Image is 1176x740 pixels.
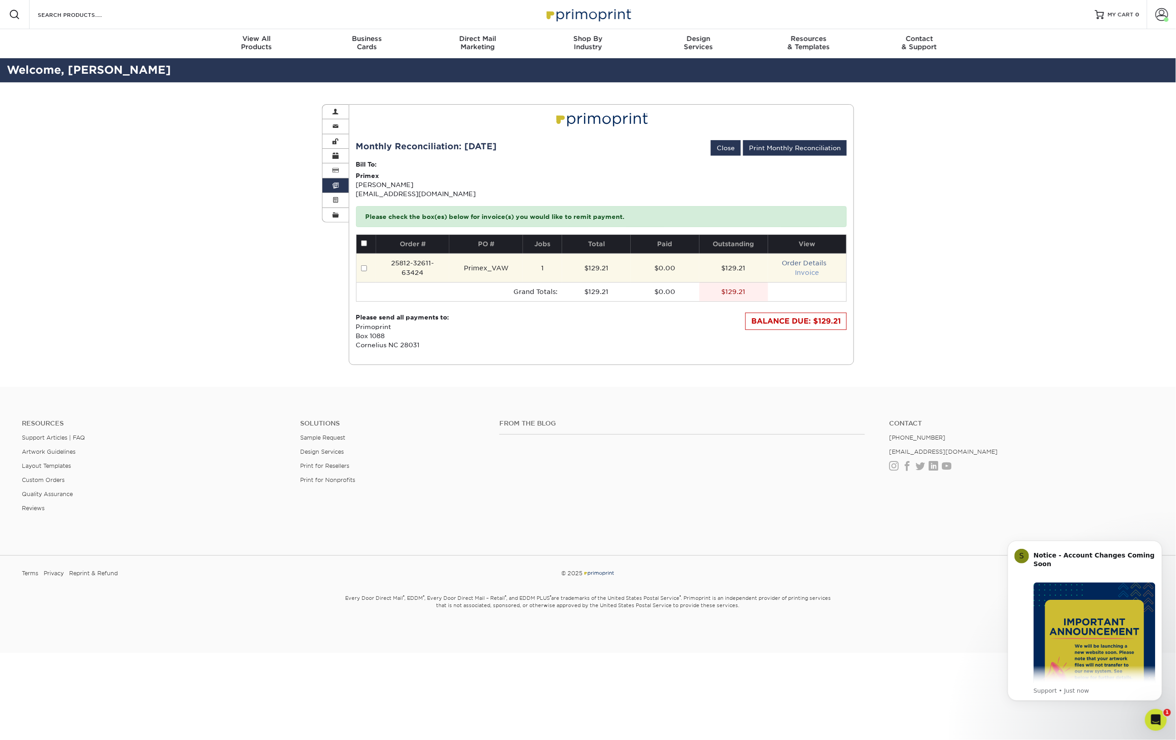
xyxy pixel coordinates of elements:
[795,269,819,276] a: Invoice
[505,594,506,599] sup: ®
[745,313,847,330] div: BALANCE DUE: $129.21
[743,140,847,156] a: Print Monthly Reconciliation
[1136,11,1140,18] span: 0
[754,35,864,43] span: Resources
[376,253,450,282] td: 25812-32611-63424
[583,570,615,577] img: Primoprint
[201,29,312,58] a: View AllProducts
[403,594,404,599] sup: ®
[356,314,449,321] strong: Please send all payments to:
[1108,11,1134,19] span: MY CART
[1164,709,1171,716] span: 1
[201,35,312,51] div: Products
[201,35,312,43] span: View All
[301,448,344,455] a: Design Services
[356,140,497,153] div: Monthly Reconciliation: [DATE]
[376,235,450,253] th: Order #
[22,505,45,512] a: Reviews
[361,240,367,246] input: Pay all invoices
[449,235,523,253] th: PO #
[890,448,998,455] a: [EMAIL_ADDRESS][DOMAIN_NAME]
[449,253,523,282] td: Primex_VAW
[562,253,631,282] td: $129.21
[312,35,422,51] div: Cards
[312,29,422,58] a: BusinessCards
[356,160,847,169] p: Bill To:
[356,206,847,227] p: Please check the box(es) below for invoice(s) you would like to remit payment.
[754,35,864,51] div: & Templates
[397,567,779,580] div: © 2025
[69,567,118,580] a: Reprint & Refund
[562,235,631,253] th: Total
[301,434,346,441] a: Sample Request
[356,313,449,350] p: Primoprint Box 1088 Cornelius NC 28031
[754,29,864,58] a: Resources& Templates
[711,140,741,156] a: Close
[562,282,631,301] td: $129.21
[994,527,1176,715] iframe: Intercom notifications message
[543,5,633,24] img: Primoprint
[699,253,768,282] td: $129.21
[37,9,126,20] input: SEARCH PRODUCTS.....
[422,35,533,43] span: Direct Mail
[22,491,73,497] a: Quality Assurance
[864,29,975,58] a: Contact& Support
[782,259,827,267] a: Order Details
[376,282,562,301] td: Grand Totals:
[533,29,643,58] a: Shop ByIndustry
[523,253,562,282] td: 1
[643,35,754,43] span: Design
[22,476,65,483] a: Custom Orders
[44,567,64,580] a: Privacy
[890,434,946,441] a: [PHONE_NUMBER]
[301,420,486,427] h4: Solutions
[631,235,699,253] th: Paid
[631,282,699,301] td: $0.00
[890,420,1155,427] a: Contact
[631,253,699,282] td: $0.00
[22,448,75,455] a: Artwork Guidelines
[768,235,846,253] th: View
[356,160,847,199] div: [PERSON_NAME] [EMAIL_ADDRESS][DOMAIN_NAME]
[1145,709,1167,731] iframe: Intercom live chat
[422,29,533,58] a: Direct MailMarketing
[679,594,681,599] sup: ®
[533,35,643,51] div: Industry
[22,462,71,469] a: Layout Templates
[423,594,424,599] sup: ®
[322,591,854,631] small: Every Door Direct Mail , EDDM , Every Door Direct Mail – Retail , and EDDM PLUS are trademarks of...
[301,476,356,483] a: Print for Nonprofits
[422,35,533,51] div: Marketing
[499,420,865,427] h4: From the Blog
[864,35,975,51] div: & Support
[722,288,746,295] stong: $129.21
[2,712,77,737] iframe: Google Customer Reviews
[22,567,38,580] a: Terms
[643,35,754,51] div: Services
[552,108,650,129] img: Primoprint
[643,29,754,58] a: DesignServices
[550,594,551,599] sup: ®
[301,462,350,469] a: Print for Resellers
[356,172,379,179] strong: Primex
[533,35,643,43] span: Shop By
[699,235,768,253] th: Outstanding
[864,35,975,43] span: Contact
[312,35,422,43] span: Business
[22,420,287,427] h4: Resources
[523,235,562,253] th: Jobs
[22,434,85,441] a: Support Articles | FAQ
